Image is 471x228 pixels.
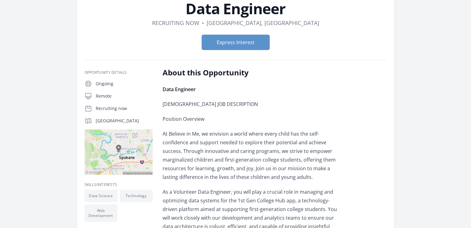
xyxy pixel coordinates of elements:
p: Remote [96,93,153,99]
img: Map [85,129,153,175]
strong: Data Engineer [163,86,196,93]
h3: Skills/Interests [85,182,153,187]
p: Recruiting now [96,105,153,112]
button: Express Interest [202,35,270,50]
span: [DEMOGRAPHIC_DATA] JOB DESCRIPTION [163,101,258,108]
dd: Recruiting now [152,19,199,27]
dd: [GEOGRAPHIC_DATA], [GEOGRAPHIC_DATA] [207,19,319,27]
li: Technology [120,190,153,202]
h1: Data Engineer [85,1,387,16]
li: Web Development [85,205,117,222]
div: • [202,19,204,27]
p: Ongoing [96,81,153,87]
span: Position Overview [163,116,204,122]
p: [GEOGRAPHIC_DATA] [96,118,153,124]
span: At Believe in Me, we envision a world where every child has the self-confidence and support neede... [163,130,336,180]
li: Data Science [85,190,117,202]
h2: About this Opportunity [163,68,344,78]
h3: Opportunity Details [85,70,153,75]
